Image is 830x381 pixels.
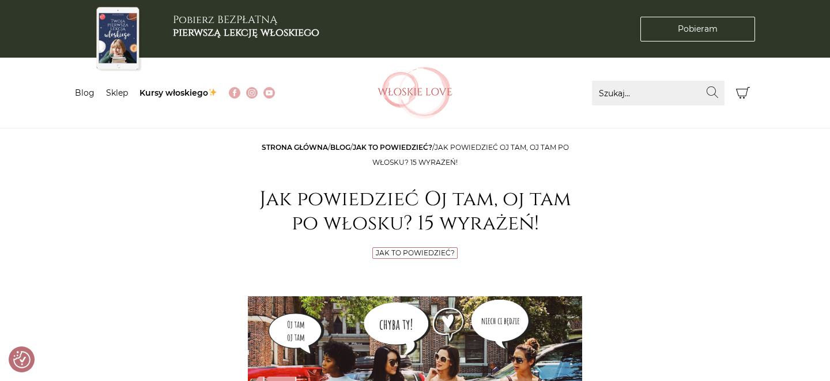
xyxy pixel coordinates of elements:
a: Pobieram [640,17,755,42]
a: Jak to powiedzieć? [376,248,455,257]
a: Blog [330,143,350,152]
button: Preferencje co do zgód [13,351,31,368]
a: Strona główna [262,143,328,152]
a: Jak to powiedzieć? [353,143,432,152]
a: Sklep [106,88,128,98]
a: Blog [75,88,95,98]
img: Włoskielove [378,67,452,119]
b: pierwszą lekcję włoskiego [173,25,319,40]
img: Revisit consent button [13,351,31,368]
img: ✨ [209,88,217,96]
h3: Pobierz BEZPŁATNĄ [173,14,319,39]
button: Koszyk [730,81,755,105]
a: Kursy włoskiego [139,88,217,98]
span: / / / [262,143,569,167]
span: Pobieram [678,23,718,35]
input: Szukaj... [592,81,725,105]
span: Jak powiedzieć Oj tam, oj tam po włosku? 15 wyrażeń! [372,143,569,167]
h1: Jak powiedzieć Oj tam, oj tam po włosku? 15 wyrażeń! [248,187,582,236]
